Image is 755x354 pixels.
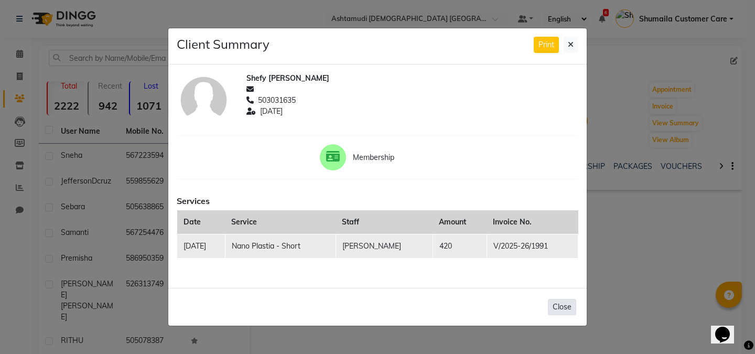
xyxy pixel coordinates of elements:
[258,95,296,106] span: 503031635
[177,210,225,234] th: Date
[433,210,487,234] th: Amount
[177,234,225,259] td: [DATE]
[534,37,559,53] button: Print
[548,299,576,315] button: Close
[177,37,269,52] h4: Client Summary
[225,210,336,234] th: Service
[177,196,578,206] h6: Services
[487,210,578,234] th: Invoice No.
[246,73,329,84] span: Shefy [PERSON_NAME]
[336,210,433,234] th: Staff
[353,152,435,163] span: Membership
[260,106,283,117] span: [DATE]
[433,234,487,259] td: 420
[487,234,578,259] td: V/2025-26/1991
[225,234,336,259] td: Nano Plastia - Short
[711,312,745,344] iframe: chat widget
[336,234,433,259] td: [PERSON_NAME]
